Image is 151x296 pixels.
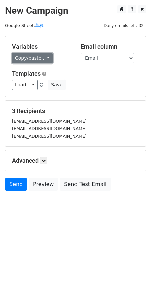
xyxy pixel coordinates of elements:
a: Copy/paste... [12,53,53,63]
h5: 3 Recipients [12,107,139,115]
div: 聊天小组件 [118,264,151,296]
small: Google Sheet: [5,23,44,28]
a: Templates [12,70,41,77]
h5: Variables [12,43,70,50]
span: Daily emails left: 32 [101,22,146,29]
a: 草稿 [35,23,44,28]
a: Send [5,178,27,191]
iframe: Chat Widget [118,264,151,296]
small: [EMAIL_ADDRESS][DOMAIN_NAME] [12,134,87,139]
h5: Email column [81,43,139,50]
h2: New Campaign [5,5,146,16]
a: Send Test Email [60,178,111,191]
h5: Advanced [12,157,139,164]
small: [EMAIL_ADDRESS][DOMAIN_NAME] [12,119,87,124]
a: Preview [29,178,58,191]
small: [EMAIL_ADDRESS][DOMAIN_NAME] [12,126,87,131]
a: Load... [12,80,38,90]
button: Save [48,80,65,90]
a: Daily emails left: 32 [101,23,146,28]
